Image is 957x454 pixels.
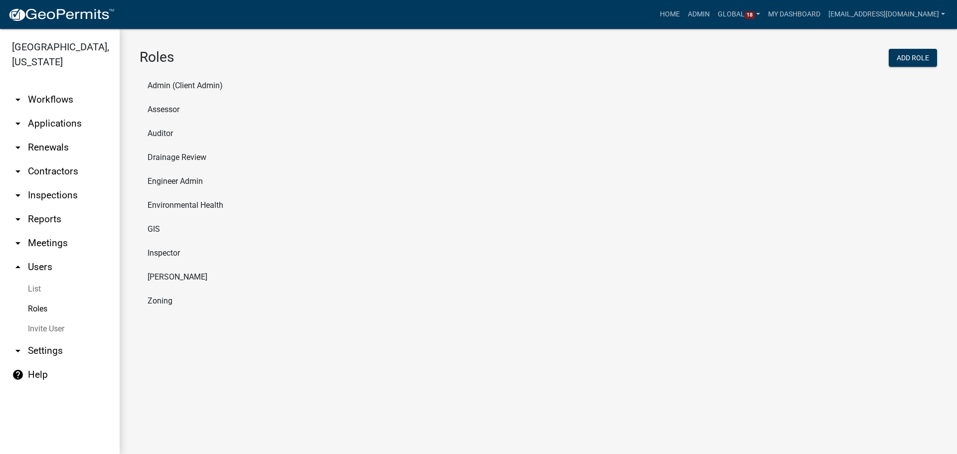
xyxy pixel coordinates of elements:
[140,217,937,241] li: GIS
[714,5,765,24] a: Global18
[140,74,937,98] li: Admin (Client Admin)
[12,237,24,249] i: arrow_drop_down
[140,265,937,289] li: [PERSON_NAME]
[12,213,24,225] i: arrow_drop_down
[745,11,755,19] span: 18
[140,169,937,193] li: Engineer Admin
[140,241,937,265] li: Inspector
[889,49,937,67] button: Add Role
[764,5,824,24] a: My Dashboard
[12,345,24,357] i: arrow_drop_down
[12,189,24,201] i: arrow_drop_down
[140,122,937,146] li: Auditor
[656,5,684,24] a: Home
[12,142,24,153] i: arrow_drop_down
[140,98,937,122] li: Assessor
[140,49,531,66] h3: Roles
[12,369,24,381] i: help
[12,118,24,130] i: arrow_drop_down
[12,94,24,106] i: arrow_drop_down
[140,146,937,169] li: Drainage Review
[140,289,937,313] li: Zoning
[824,5,949,24] a: [EMAIL_ADDRESS][DOMAIN_NAME]
[140,193,937,217] li: Environmental Health
[12,261,24,273] i: arrow_drop_up
[684,5,714,24] a: Admin
[12,165,24,177] i: arrow_drop_down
